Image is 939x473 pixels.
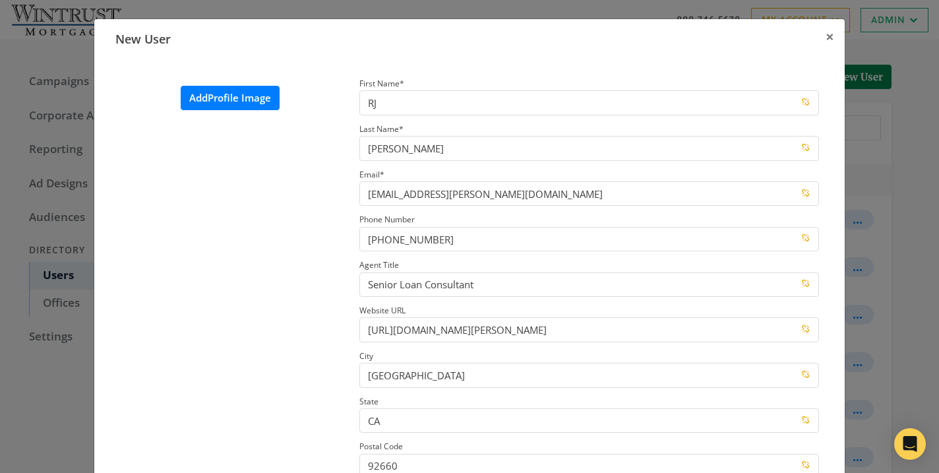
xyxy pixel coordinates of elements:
input: Last Name* [359,136,819,160]
small: City [359,350,373,362]
label: Add Profile Image [181,86,280,110]
input: City [359,363,819,387]
small: First Name * [359,78,404,89]
small: Email * [359,169,384,180]
input: Website URL [359,317,819,342]
small: Last Name * [359,123,404,135]
span: × [826,26,834,47]
input: Phone Number [359,227,819,251]
input: First Name* [359,90,819,115]
input: Email* [359,181,819,206]
small: State [359,396,379,407]
small: Website URL [359,305,406,316]
input: Agent Title [359,272,819,297]
div: Open Intercom Messenger [894,428,926,460]
small: Postal Code [359,441,403,452]
button: Close [815,19,845,55]
span: New User [105,20,171,47]
small: Phone Number [359,214,415,225]
input: State [359,408,819,433]
small: Agent Title [359,259,399,270]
